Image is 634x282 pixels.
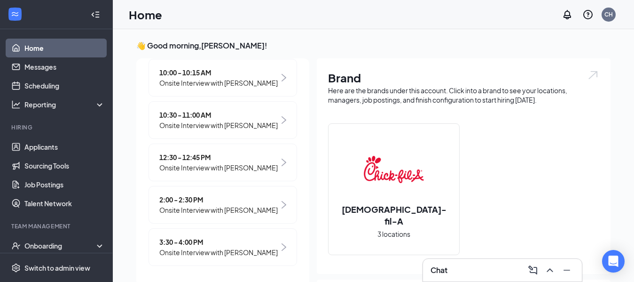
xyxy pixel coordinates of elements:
svg: Notifications [562,9,573,20]
svg: Analysis [11,100,21,109]
a: Sourcing Tools [24,156,105,175]
button: ChevronUp [542,263,557,278]
svg: Settings [11,263,21,273]
div: Onboarding [24,241,97,250]
a: Scheduling [24,76,105,95]
a: Talent Network [24,194,105,213]
span: 10:30 - 11:00 AM [159,110,278,120]
svg: ChevronUp [544,265,556,276]
span: 3:30 - 4:00 PM [159,237,278,247]
svg: Minimize [561,265,572,276]
span: 10:00 - 10:15 AM [159,67,278,78]
a: Messages [24,57,105,76]
span: 12:30 - 12:45 PM [159,152,278,162]
span: 2:00 - 2:30 PM [159,194,278,205]
span: Onsite Interview with [PERSON_NAME] [159,78,278,88]
svg: UserCheck [11,241,21,250]
button: Minimize [559,263,574,278]
svg: ComposeMessage [527,265,539,276]
span: Onsite Interview with [PERSON_NAME] [159,205,278,215]
svg: WorkstreamLogo [10,9,20,19]
button: ComposeMessage [525,263,540,278]
h3: Chat [430,265,447,275]
a: Applicants [24,137,105,156]
h3: 👋 Good morning, [PERSON_NAME] ! [136,40,611,51]
svg: QuestionInfo [582,9,594,20]
div: Switch to admin view [24,263,90,273]
h1: Brand [328,70,599,86]
img: Chick-fil-A [364,139,424,200]
span: Onsite Interview with [PERSON_NAME] [159,247,278,258]
div: Hiring [11,123,103,131]
img: open.6027fd2a22e1237b5b06.svg [587,70,599,81]
a: Job Postings [24,175,105,194]
div: CH [604,10,613,18]
span: Onsite Interview with [PERSON_NAME] [159,162,278,173]
h1: Home [129,7,162,23]
svg: Collapse [91,10,100,19]
div: Open Intercom Messenger [602,250,625,273]
h2: [DEMOGRAPHIC_DATA]-fil-A [329,203,459,227]
div: Team Management [11,222,103,230]
a: Home [24,39,105,57]
span: 3 locations [377,229,410,239]
div: Here are the brands under this account. Click into a brand to see your locations, managers, job p... [328,86,599,105]
span: Onsite Interview with [PERSON_NAME] [159,120,278,130]
div: Reporting [24,100,105,109]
